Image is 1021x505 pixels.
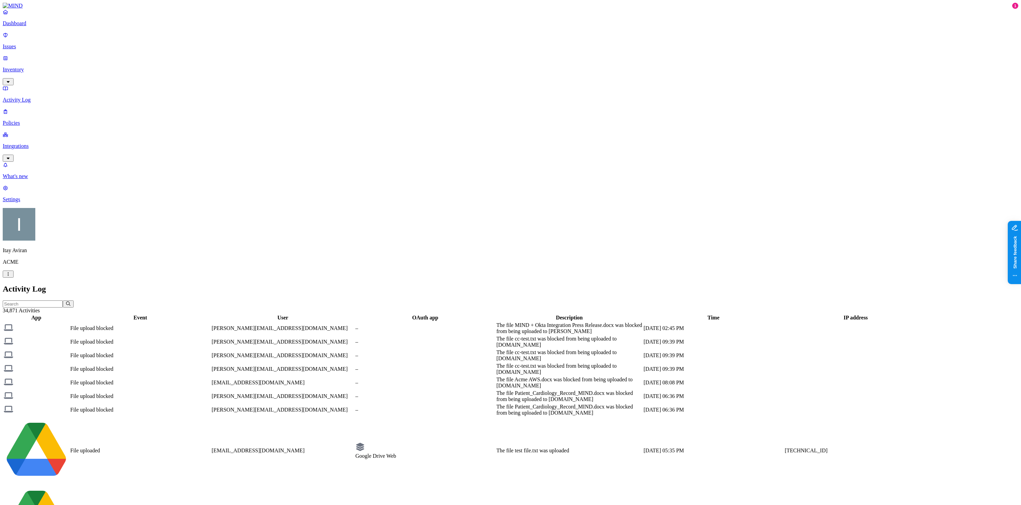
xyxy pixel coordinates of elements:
[644,339,684,345] span: [DATE] 09:39 PM
[497,404,642,416] div: The file Patient_Cardiology_Record_MIND.docx was blocked from being uploaded to [DOMAIN_NAME]
[3,208,35,241] img: Itay Aviran
[4,315,69,321] div: App
[212,352,348,358] span: [PERSON_NAME][EMAIL_ADDRESS][DOMAIN_NAME]
[70,352,210,359] div: File upload blocked
[4,323,13,332] img: endpoint
[3,143,1018,149] p: Integrations
[212,315,354,321] div: User
[212,339,348,345] span: [PERSON_NAME][EMAIL_ADDRESS][DOMAIN_NAME]
[497,349,642,362] div: The file cc-test.txt was blocked from being uploaded to [DOMAIN_NAME]
[3,308,40,313] span: 34,871 Activities
[4,350,13,360] img: endpoint
[644,325,684,331] span: [DATE] 02:45 PM
[3,3,1018,9] a: MIND
[3,108,1018,126] a: Policies
[497,363,642,375] div: The file cc-test.txt was blocked from being uploaded to [DOMAIN_NAME]
[70,448,210,454] div: File uploaded
[212,407,348,413] span: [PERSON_NAME][EMAIL_ADDRESS][DOMAIN_NAME]
[3,9,1018,27] a: Dashboard
[3,162,1018,179] a: What's new
[355,407,358,413] span: –
[355,339,358,345] span: –
[212,325,348,331] span: [PERSON_NAME][EMAIL_ADDRESS][DOMAIN_NAME]
[4,336,13,346] img: endpoint
[644,393,684,399] span: [DATE] 06:36 PM
[3,32,1018,50] a: Issues
[355,325,358,331] span: –
[785,448,927,454] div: [TECHNICAL_ID]
[785,315,927,321] div: IP address
[3,132,1018,161] a: Integrations
[3,259,1018,265] p: ACME
[644,380,684,385] span: [DATE] 08:08 PM
[644,315,783,321] div: Time
[212,448,305,453] span: [EMAIL_ADDRESS][DOMAIN_NAME]
[3,120,1018,126] p: Policies
[4,417,69,483] img: google-drive
[355,315,495,321] div: OAuth app
[497,390,642,402] div: The file Patient_Cardiology_Record_MIND.docx was blocked from being uploaded to [DOMAIN_NAME]
[644,407,684,413] span: [DATE] 06:36 PM
[355,366,358,372] span: –
[3,97,1018,103] p: Activity Log
[4,404,13,414] img: endpoint
[212,393,348,399] span: [PERSON_NAME][EMAIL_ADDRESS][DOMAIN_NAME]
[497,315,642,321] div: Description
[70,393,210,399] div: File upload blocked
[497,336,642,348] div: The file cc-test.txt was blocked from being uploaded to [DOMAIN_NAME]
[497,448,642,454] div: The file test file.txt was uploaded
[355,380,358,385] span: –
[4,391,13,400] img: endpoint
[3,284,1018,294] h2: Activity Log
[644,352,684,358] span: [DATE] 09:39 PM
[355,453,495,459] div: Google Drive Web
[497,322,642,334] div: The file MIND + Okta Integration Press Release.docx was blocked from being uploaded to [PERSON_NAME]
[3,55,1018,84] a: Inventory
[70,339,210,345] div: File upload blocked
[4,364,13,373] img: endpoint
[355,442,365,452] img: fallback icon
[355,352,358,358] span: –
[3,85,1018,103] a: Activity Log
[1012,3,1018,9] div: 1
[4,377,13,387] img: endpoint
[70,407,210,413] div: File upload blocked
[70,380,210,386] div: File upload blocked
[355,393,358,399] span: –
[3,185,1018,203] a: Settings
[70,315,210,321] div: Event
[3,43,1018,50] p: Issues
[212,366,348,372] span: [PERSON_NAME][EMAIL_ADDRESS][DOMAIN_NAME]
[3,173,1018,179] p: What's new
[3,247,1018,254] p: Itay Aviran
[3,196,1018,203] p: Settings
[70,366,210,372] div: File upload blocked
[644,448,684,453] span: [DATE] 05:35 PM
[212,380,305,385] span: [EMAIL_ADDRESS][DOMAIN_NAME]
[3,3,23,9] img: MIND
[3,300,63,308] input: Search
[3,67,1018,73] p: Inventory
[644,366,684,372] span: [DATE] 09:39 PM
[70,325,210,331] div: File upload blocked
[3,20,1018,27] p: Dashboard
[497,377,642,389] div: The file Acme AWS.docx was blocked from being uploaded to [DOMAIN_NAME]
